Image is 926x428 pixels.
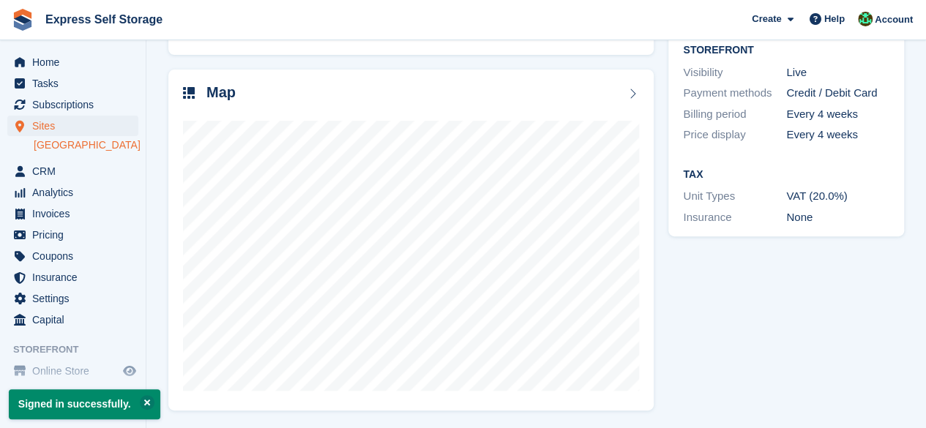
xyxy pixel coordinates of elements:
a: menu [7,203,138,224]
span: Analytics [32,182,120,203]
span: Settings [32,288,120,309]
a: menu [7,288,138,309]
span: Online Store [32,361,120,381]
a: Express Self Storage [40,7,168,31]
div: None [786,209,889,226]
div: Billing period [683,106,786,123]
div: Price display [683,127,786,143]
a: menu [7,246,138,266]
h2: Tax [683,169,889,181]
div: VAT (20.0%) [786,188,889,205]
a: menu [7,361,138,381]
div: Live [786,64,889,81]
span: Pricing [32,225,120,245]
div: Every 4 weeks [786,127,889,143]
a: menu [7,94,138,115]
img: stora-icon-8386f47178a22dfd0bd8f6a31ec36ba5ce8667c1dd55bd0f319d3a0aa187defe.svg [12,9,34,31]
span: Create [752,12,781,26]
div: Every 4 weeks [786,106,889,123]
span: Capital [32,309,120,330]
span: Storefront [13,342,146,357]
h2: Map [206,84,236,101]
a: menu [7,225,138,245]
div: Unit Types [683,188,786,205]
div: Visibility [683,64,786,81]
span: Account [875,12,913,27]
div: Credit / Debit Card [786,85,889,102]
div: Payment methods [683,85,786,102]
span: Help [824,12,845,26]
a: [GEOGRAPHIC_DATA] [34,138,138,152]
a: menu [7,309,138,330]
span: Insurance [32,267,120,288]
a: Map [168,70,654,411]
span: Subscriptions [32,94,120,115]
span: Coupons [32,246,120,266]
div: Insurance [683,209,786,226]
a: menu [7,73,138,94]
a: menu [7,267,138,288]
span: Tasks [32,73,120,94]
a: menu [7,116,138,136]
a: menu [7,161,138,181]
a: Preview store [121,362,138,380]
a: menu [7,52,138,72]
img: Shakiyra Davis [858,12,873,26]
a: menu [7,182,138,203]
h2: Storefront [683,45,889,56]
span: Home [32,52,120,72]
img: map-icn-33ee37083ee616e46c38cad1a60f524a97daa1e2b2c8c0bc3eb3415660979fc1.svg [183,87,195,99]
span: Invoices [32,203,120,224]
span: Sites [32,116,120,136]
p: Signed in successfully. [9,389,160,419]
span: CRM [32,161,120,181]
